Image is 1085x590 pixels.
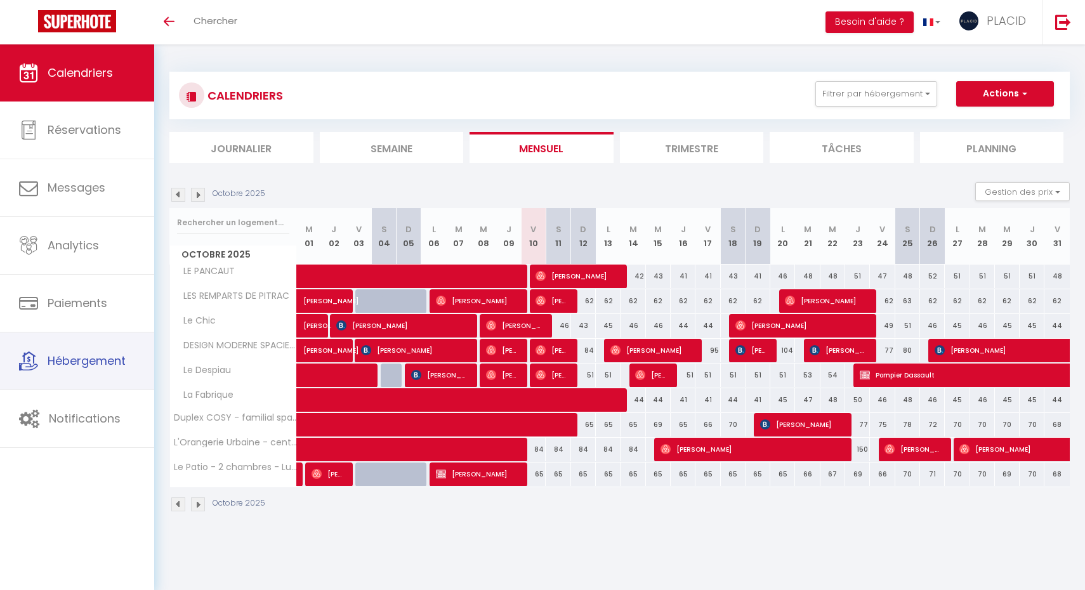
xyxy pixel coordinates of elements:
[820,462,845,486] div: 67
[320,132,464,163] li: Semaine
[754,223,761,235] abbr: D
[884,437,942,461] span: [PERSON_NAME]
[204,81,283,110] h3: CALENDRIERS
[695,462,720,486] div: 65
[646,289,671,313] div: 62
[845,413,870,436] div: 77
[870,208,895,265] th: 24
[785,289,867,313] span: [PERSON_NAME]
[480,223,487,235] abbr: M
[621,265,645,288] div: 42
[530,223,536,235] abbr: V
[194,14,237,27] span: Chercher
[820,388,845,412] div: 48
[695,314,720,338] div: 44
[695,265,720,288] div: 41
[671,289,695,313] div: 62
[421,208,446,265] th: 06
[536,289,569,313] span: [PERSON_NAME]
[661,437,842,461] span: [PERSON_NAME]
[356,223,362,235] abbr: V
[695,413,720,436] div: 66
[770,339,795,362] div: 104
[621,208,645,265] th: 14
[695,208,720,265] th: 17
[436,462,518,486] span: [PERSON_NAME]
[38,10,116,32] img: Super Booking
[870,314,895,338] div: 49
[346,208,371,265] th: 03
[746,364,770,387] div: 51
[956,223,959,235] abbr: L
[486,338,519,362] span: [PERSON_NAME]
[895,388,920,412] div: 48
[930,223,936,235] abbr: D
[213,497,265,509] p: Octobre 2025
[177,211,289,234] input: Rechercher un logement...
[646,208,671,265] th: 15
[172,388,237,402] span: La Fabrique
[496,208,521,265] th: 09
[804,223,812,235] abbr: M
[170,246,296,264] span: Octobre 2025
[629,223,637,235] abbr: M
[920,314,945,338] div: 46
[303,332,362,356] span: [PERSON_NAME]
[621,289,645,313] div: 62
[970,265,995,288] div: 51
[571,314,596,338] div: 43
[820,364,845,387] div: 54
[1020,289,1044,313] div: 62
[671,364,695,387] div: 51
[995,314,1020,338] div: 45
[297,339,322,363] a: [PERSON_NAME]
[845,208,870,265] th: 23
[735,313,867,338] span: [PERSON_NAME]
[1044,388,1070,412] div: 44
[654,223,662,235] abbr: M
[945,462,970,486] div: 70
[721,388,746,412] div: 44
[795,208,820,265] th: 21
[770,265,795,288] div: 46
[721,265,746,288] div: 43
[571,462,596,486] div: 65
[721,289,746,313] div: 62
[987,13,1026,29] span: PLACID
[895,208,920,265] th: 25
[405,223,412,235] abbr: D
[820,208,845,265] th: 22
[970,208,995,265] th: 28
[959,11,978,30] img: ...
[705,223,711,235] abbr: V
[297,208,322,265] th: 01
[303,307,332,331] span: [PERSON_NAME]
[920,289,945,313] div: 62
[945,413,970,436] div: 70
[646,265,671,288] div: 43
[995,388,1020,412] div: 45
[1003,223,1011,235] abbr: M
[371,208,396,265] th: 04
[1020,208,1044,265] th: 30
[571,364,596,387] div: 51
[213,188,265,200] p: Octobre 2025
[48,295,107,311] span: Paiements
[571,289,596,313] div: 62
[621,462,645,486] div: 65
[305,223,313,235] abbr: M
[621,314,645,338] div: 46
[870,413,895,436] div: 75
[48,237,99,253] span: Analytics
[695,388,720,412] div: 41
[596,364,621,387] div: 51
[621,413,645,436] div: 65
[995,413,1020,436] div: 70
[331,223,336,235] abbr: J
[1055,223,1060,235] abbr: V
[870,388,895,412] div: 46
[870,265,895,288] div: 47
[49,410,121,426] span: Notifications
[486,363,519,387] span: [PERSON_NAME]
[610,338,693,362] span: [PERSON_NAME]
